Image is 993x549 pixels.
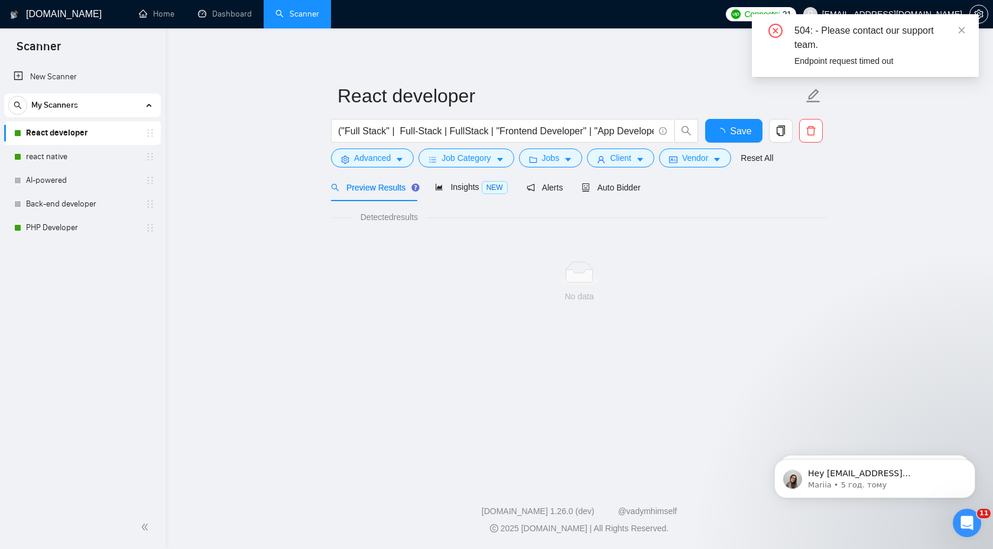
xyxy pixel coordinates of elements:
[731,9,741,19] img: upwork-logo.png
[527,183,535,192] span: notification
[769,119,793,143] button: copy
[26,169,138,192] a: AI-powered
[26,121,138,145] a: React developer
[970,9,988,19] span: setting
[395,155,404,164] span: caret-down
[435,183,443,191] span: area-chart
[435,182,507,192] span: Insights
[794,54,965,67] div: Endpoint request timed out
[8,96,27,115] button: search
[730,124,751,138] span: Save
[799,119,823,143] button: delete
[741,151,773,164] a: Reset All
[26,192,138,216] a: Back-end developer
[564,155,572,164] span: caret-down
[429,155,437,164] span: bars
[418,148,514,167] button: barsJob Categorycaret-down
[175,522,984,535] div: 2025 [DOMAIN_NAME] | All Rights Reserved.
[794,24,965,52] div: 504: - Please contact our support team.
[490,524,498,532] span: copyright
[198,9,252,19] a: dashboardDashboard
[354,151,391,164] span: Advanced
[341,155,349,164] span: setting
[618,506,677,516] a: @vadymhimself
[713,155,721,164] span: caret-down
[675,125,697,136] span: search
[145,223,155,232] span: holder
[977,509,991,518] span: 11
[542,151,560,164] span: Jobs
[527,183,563,192] span: Alerts
[7,38,70,63] span: Scanner
[716,128,730,137] span: loading
[659,148,731,167] button: idcardVendorcaret-down
[10,5,18,24] img: logo
[31,93,78,117] span: My Scanners
[331,148,414,167] button: settingAdvancedcaret-down
[610,151,631,164] span: Client
[519,148,583,167] button: folderJobscaret-down
[145,152,155,162] span: holder
[587,148,654,167] button: userClientcaret-down
[529,155,537,164] span: folder
[331,183,416,192] span: Preview Results
[410,182,421,193] div: Tooltip anchor
[141,521,152,533] span: double-left
[9,101,27,109] span: search
[597,155,605,164] span: user
[958,26,966,34] span: close
[582,183,590,192] span: robot
[26,145,138,169] a: react native
[275,9,319,19] a: searchScanner
[338,124,654,138] input: Search Freelance Jobs...
[14,65,151,89] a: New Scanner
[806,10,814,18] span: user
[800,125,822,136] span: delete
[482,506,595,516] a: [DOMAIN_NAME] 1.26.0 (dev)
[659,127,667,135] span: info-circle
[145,176,155,185] span: holder
[145,128,155,138] span: holder
[757,434,993,517] iframe: Intercom notifications повідомлення
[768,24,783,38] span: close-circle
[482,181,508,194] span: NEW
[582,183,640,192] span: Auto Bidder
[969,9,988,19] a: setting
[352,211,426,224] span: Detected results
[674,119,698,143] button: search
[4,93,161,240] li: My Scanners
[783,8,791,21] span: 21
[682,151,708,164] span: Vendor
[969,5,988,24] button: setting
[26,216,138,240] a: PHP Developer
[770,125,792,136] span: copy
[636,155,644,164] span: caret-down
[705,119,762,143] button: Save
[145,199,155,209] span: holder
[442,151,491,164] span: Job Category
[669,155,677,164] span: idcard
[806,88,821,104] span: edit
[139,9,174,19] a: homeHome
[331,183,339,192] span: search
[4,65,161,89] li: New Scanner
[744,8,780,21] span: Connects:
[340,290,818,303] div: No data
[496,155,504,164] span: caret-down
[953,509,981,537] iframe: Intercom live chat
[338,81,803,111] input: Scanner name...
